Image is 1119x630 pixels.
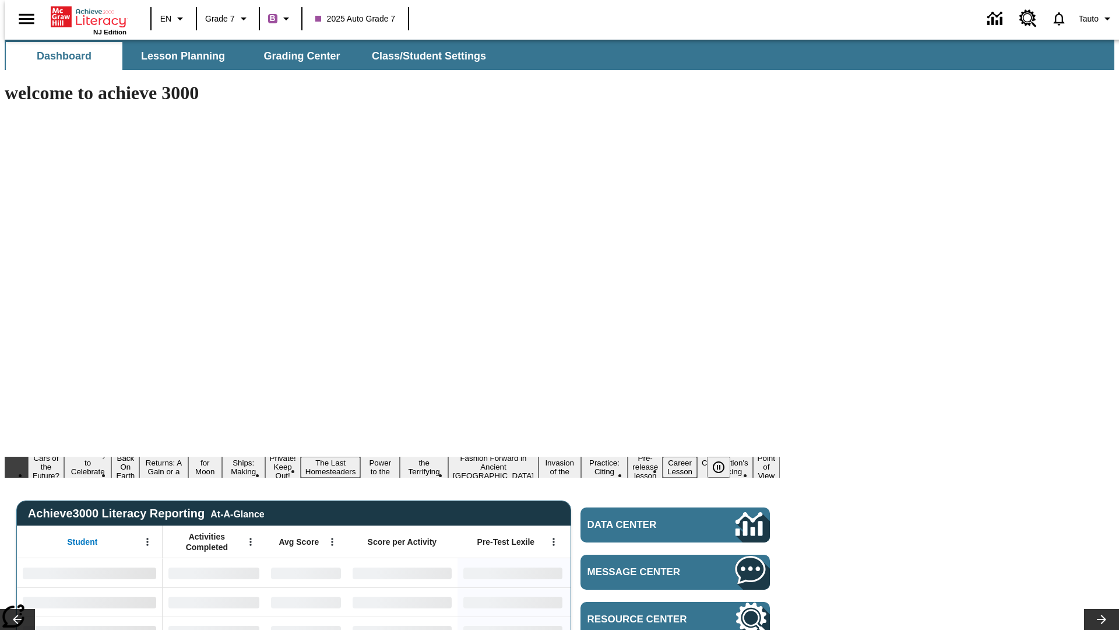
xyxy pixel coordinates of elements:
[163,587,265,617] div: No Data,
[5,42,497,70] div: SubNavbar
[663,457,697,478] button: Slide 15 Career Lesson
[28,452,64,482] button: Slide 1 Cars of the Future?
[372,50,486,63] span: Class/Student Settings
[5,40,1114,70] div: SubNavbar
[587,519,696,531] span: Data Center
[210,507,264,520] div: At-A-Glance
[28,507,265,520] span: Achieve3000 Literacy Reporting
[160,13,171,25] span: EN
[581,448,628,487] button: Slide 13 Mixed Practice: Citing Evidence
[244,42,360,70] button: Grading Center
[265,587,347,617] div: No Data,
[368,537,437,547] span: Score per Activity
[301,457,361,478] button: Slide 8 The Last Homesteaders
[587,566,701,578] span: Message Center
[1084,609,1119,630] button: Lesson carousel, Next
[753,452,780,482] button: Slide 17 Point of View
[51,4,126,36] div: Home
[188,448,222,487] button: Slide 5 Time for Moon Rules?
[545,533,562,551] button: Open Menu
[707,457,742,478] div: Pause
[697,448,753,487] button: Slide 16 The Constitution's Balancing Act
[141,50,225,63] span: Lesson Planning
[200,8,255,29] button: Grade: Grade 7, Select a grade
[580,508,770,542] a: Data Center
[270,11,276,26] span: B
[1044,3,1074,34] a: Notifications
[51,5,126,29] a: Home
[5,82,780,104] h1: welcome to achieve 3000
[1012,3,1044,34] a: Resource Center, Will open in new tab
[980,3,1012,35] a: Data Center
[111,452,139,482] button: Slide 3 Back On Earth
[205,13,235,25] span: Grade 7
[242,533,259,551] button: Open Menu
[67,537,97,547] span: Student
[9,2,44,36] button: Open side menu
[587,614,701,625] span: Resource Center
[539,448,581,487] button: Slide 12 The Invasion of the Free CD
[37,50,92,63] span: Dashboard
[263,8,298,29] button: Boost Class color is purple. Change class color
[448,452,539,482] button: Slide 11 Fashion Forward in Ancient Rome
[1074,8,1119,29] button: Profile/Settings
[363,42,495,70] button: Class/Student Settings
[1079,13,1099,25] span: Tauto
[222,448,265,487] button: Slide 6 Cruise Ships: Making Waves
[139,448,188,487] button: Slide 4 Free Returns: A Gain or a Drain?
[315,13,396,25] span: 2025 Auto Grade 7
[279,537,319,547] span: Avg Score
[323,533,341,551] button: Open Menu
[139,533,156,551] button: Open Menu
[6,42,122,70] button: Dashboard
[265,558,347,587] div: No Data,
[400,448,448,487] button: Slide 10 Attack of the Terrifying Tomatoes
[580,555,770,590] a: Message Center
[93,29,126,36] span: NJ Edition
[477,537,535,547] span: Pre-Test Lexile
[628,452,663,482] button: Slide 14 Pre-release lesson
[125,42,241,70] button: Lesson Planning
[707,457,730,478] button: Pause
[265,452,301,482] button: Slide 7 Private! Keep Out!
[163,558,265,587] div: No Data,
[168,531,245,552] span: Activities Completed
[360,448,400,487] button: Slide 9 Solar Power to the People
[64,448,112,487] button: Slide 2 Get Ready to Celebrate Juneteenth!
[263,50,340,63] span: Grading Center
[155,8,192,29] button: Language: EN, Select a language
